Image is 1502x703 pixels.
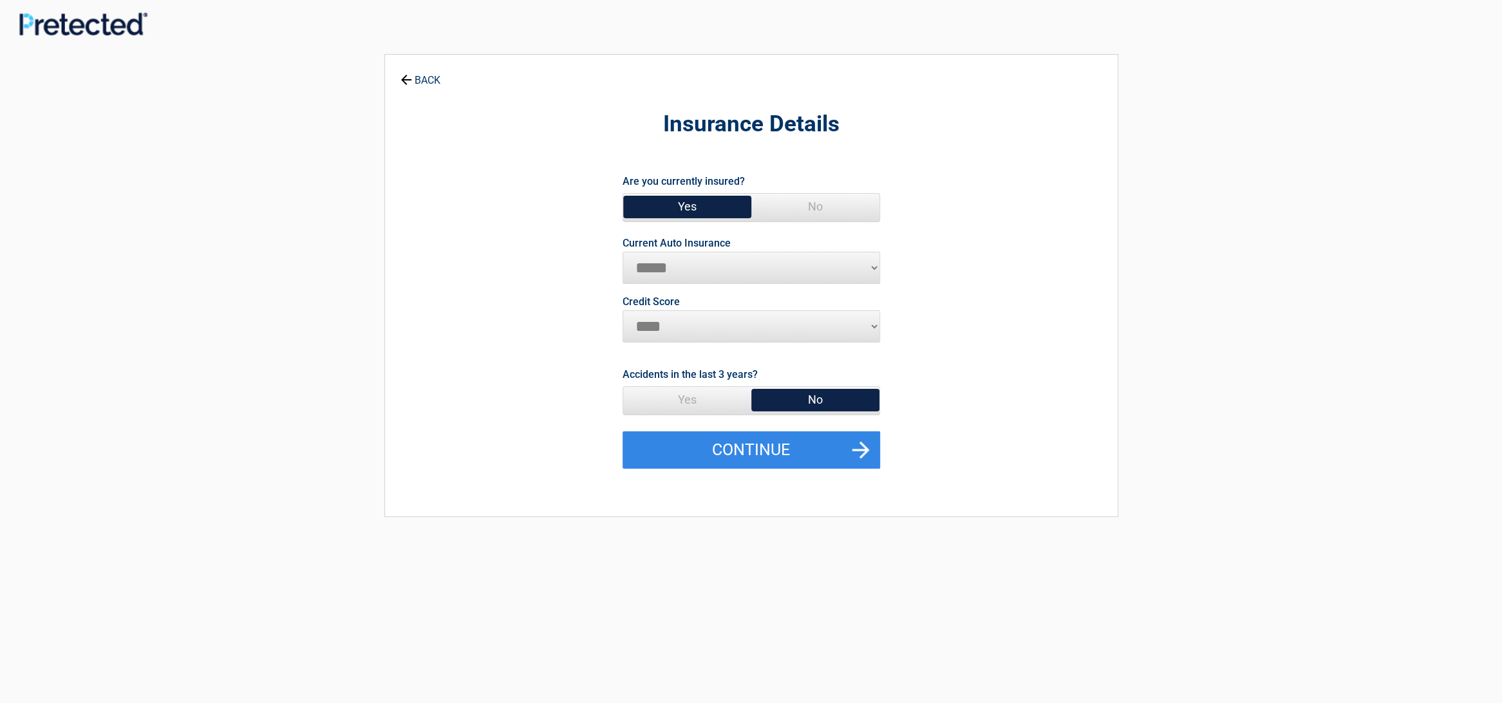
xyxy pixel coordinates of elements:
[623,431,880,469] button: Continue
[19,12,147,35] img: Main Logo
[623,387,751,413] span: Yes
[751,387,879,413] span: No
[623,297,680,307] label: Credit Score
[623,238,731,248] label: Current Auto Insurance
[398,63,443,86] a: BACK
[751,194,879,220] span: No
[623,173,745,190] label: Are you currently insured?
[623,366,758,383] label: Accidents in the last 3 years?
[623,194,751,220] span: Yes
[456,109,1047,140] h2: Insurance Details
